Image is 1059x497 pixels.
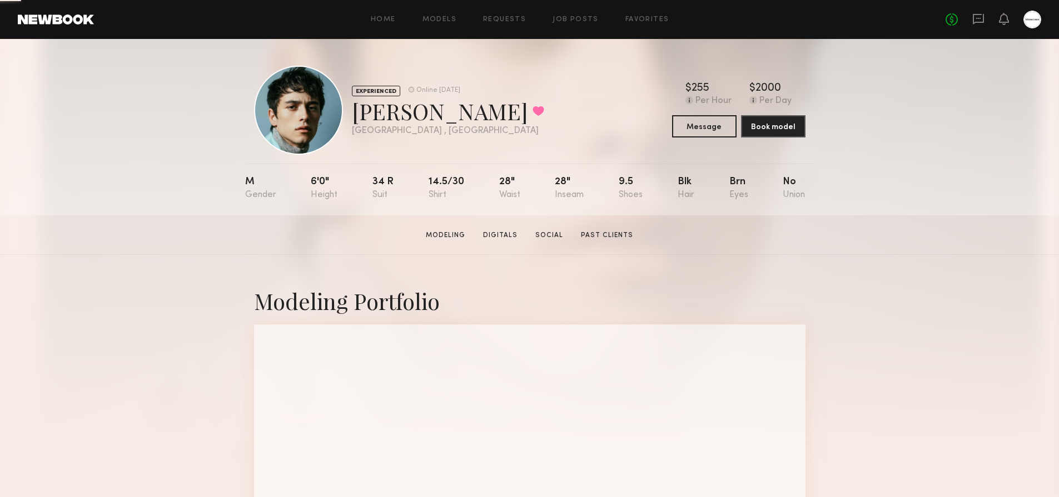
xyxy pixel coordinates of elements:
a: Favorites [625,16,669,23]
a: Modeling [421,230,470,240]
div: 255 [692,83,709,94]
a: Job Posts [553,16,599,23]
button: Book model [741,115,806,137]
div: M [245,177,276,200]
a: Models [422,16,456,23]
div: 28" [555,177,584,200]
div: Brn [729,177,748,200]
div: No [783,177,805,200]
button: Message [672,115,737,137]
a: Requests [483,16,526,23]
div: Online [DATE] [416,87,460,94]
div: 28" [499,177,520,200]
div: Per Hour [695,96,732,106]
div: [PERSON_NAME] [352,96,544,126]
div: 34 r [372,177,394,200]
div: 9.5 [619,177,643,200]
div: Modeling Portfolio [254,286,806,316]
div: $ [685,83,692,94]
a: Home [371,16,396,23]
div: Per Day [759,96,792,106]
div: 2000 [755,83,781,94]
div: [GEOGRAPHIC_DATA] , [GEOGRAPHIC_DATA] [352,126,544,136]
div: Blk [678,177,694,200]
a: Digitals [479,230,522,240]
div: 6'0" [311,177,337,200]
div: 14.5/30 [429,177,464,200]
a: Social [531,230,568,240]
div: $ [749,83,755,94]
a: Past Clients [576,230,638,240]
div: EXPERIENCED [352,86,400,96]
